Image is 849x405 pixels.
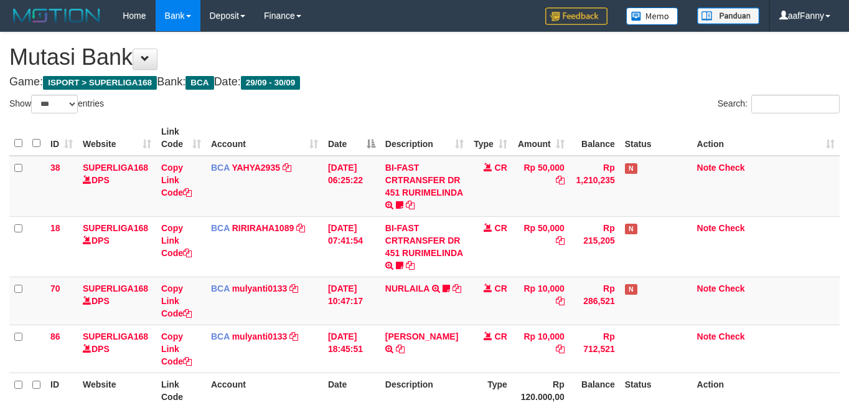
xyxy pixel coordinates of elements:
label: Show entries [9,95,104,113]
td: BI-FAST CRTRANSFER DR 451 RURIMELINDA [380,156,469,217]
a: Check [719,163,745,173]
a: RIRIRAHA1089 [232,223,294,233]
td: Rp 286,521 [570,277,620,325]
a: Copy mulyanti0133 to clipboard [289,283,298,293]
th: Balance [570,120,620,156]
th: Account: activate to sort column ascending [206,120,323,156]
a: SUPERLIGA168 [83,283,148,293]
a: mulyanti0133 [232,331,288,341]
a: [PERSON_NAME] [385,331,458,341]
span: 18 [50,223,60,233]
td: [DATE] 07:41:54 [323,216,380,277]
td: DPS [78,216,156,277]
span: CR [495,331,507,341]
th: Type: activate to sort column ascending [469,120,512,156]
input: Search: [751,95,840,113]
a: Copy RIRIRAHA1089 to clipboard [296,223,305,233]
td: Rp 50,000 [512,216,570,277]
a: Copy EZAL FEROWAN to clipboard [396,344,405,354]
th: Status [620,120,692,156]
a: SUPERLIGA168 [83,223,148,233]
td: Rp 10,000 [512,277,570,325]
span: 38 [50,163,60,173]
td: [DATE] 18:45:51 [323,325,380,373]
a: Check [719,331,745,341]
span: CR [495,283,507,293]
td: BI-FAST CRTRANSFER DR 451 RURIMELINDA [380,216,469,277]
a: Copy NURLAILA to clipboard [453,283,461,293]
span: Has Note [625,284,637,295]
th: ID: activate to sort column ascending [45,120,78,156]
span: CR [495,163,507,173]
select: Showentries [31,95,78,113]
span: BCA [211,331,230,341]
img: Button%20Memo.svg [626,7,678,25]
span: 29/09 - 30/09 [241,76,301,90]
a: Note [697,283,716,293]
a: Note [697,223,716,233]
a: Copy Link Code [161,283,192,318]
th: Action: activate to sort column ascending [692,120,840,156]
a: Check [719,283,745,293]
a: SUPERLIGA168 [83,331,148,341]
img: MOTION_logo.png [9,6,104,25]
td: Rp 215,205 [570,216,620,277]
span: ISPORT > SUPERLIGA168 [43,76,157,90]
td: DPS [78,156,156,217]
td: Rp 50,000 [512,156,570,217]
a: Copy Link Code [161,223,192,258]
img: Feedback.jpg [545,7,607,25]
td: DPS [78,277,156,325]
a: Copy Link Code [161,163,192,198]
a: Copy Link Code [161,331,192,366]
a: Copy mulyanti0133 to clipboard [289,331,298,341]
a: YAHYA2935 [232,163,280,173]
th: Website: activate to sort column ascending [78,120,156,156]
a: Copy BI-FAST CRTRANSFER DR 451 RURIMELINDA to clipboard [406,200,415,210]
span: Has Note [625,224,637,234]
td: [DATE] 10:47:17 [323,277,380,325]
a: SUPERLIGA168 [83,163,148,173]
td: Rp 10,000 [512,325,570,373]
td: [DATE] 06:25:22 [323,156,380,217]
th: Link Code: activate to sort column ascending [156,120,206,156]
th: Date: activate to sort column descending [323,120,380,156]
a: Note [697,163,716,173]
a: NURLAILA [385,283,429,293]
label: Search: [718,95,840,113]
td: Rp 1,210,235 [570,156,620,217]
span: BCA [211,163,230,173]
span: CR [495,223,507,233]
a: Copy BI-FAST CRTRANSFER DR 451 RURIMELINDA to clipboard [406,260,415,270]
a: Copy YAHYA2935 to clipboard [283,163,291,173]
th: Amount: activate to sort column ascending [512,120,570,156]
td: DPS [78,325,156,373]
th: Description: activate to sort column ascending [380,120,469,156]
span: BCA [211,223,230,233]
span: BCA [185,76,213,90]
a: Copy Rp 50,000 to clipboard [556,175,565,185]
a: Note [697,331,716,341]
a: Check [719,223,745,233]
a: Copy Rp 10,000 to clipboard [556,296,565,306]
span: BCA [211,283,230,293]
img: panduan.png [697,7,759,24]
span: 70 [50,283,60,293]
a: mulyanti0133 [232,283,288,293]
a: Copy Rp 50,000 to clipboard [556,236,565,245]
span: Has Note [625,163,637,174]
span: 86 [50,331,60,341]
td: Rp 712,521 [570,325,620,373]
a: Copy Rp 10,000 to clipboard [556,344,565,354]
h4: Game: Bank: Date: [9,76,840,88]
h1: Mutasi Bank [9,45,840,70]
